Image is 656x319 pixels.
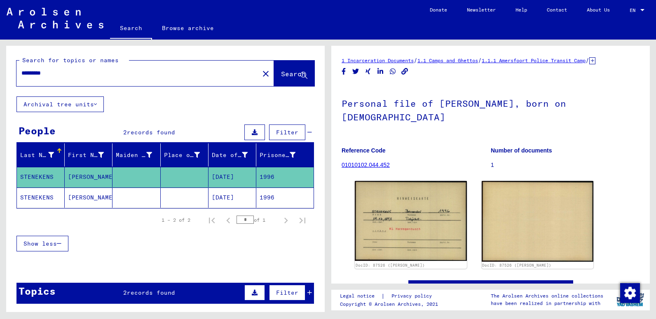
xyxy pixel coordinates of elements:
[7,8,103,28] img: Arolsen_neg.svg
[428,283,554,292] a: See comments created before [DATE]
[256,143,314,167] mat-header-cell: Prisoner #
[16,236,68,251] button: Show less
[414,56,417,64] span: /
[123,289,127,296] span: 2
[65,188,112,208] mat-cell: [PERSON_NAME]
[355,181,467,261] img: 001.jpg
[342,147,386,154] b: Reference Code
[401,66,409,77] button: Copy link
[491,300,603,307] p: have been realized in partnership with
[22,56,119,64] mat-label: Search for topics or names
[152,18,224,38] a: Browse archive
[68,151,104,159] div: First Name
[478,56,482,64] span: /
[17,167,65,187] mat-cell: STENEKENS
[237,216,278,224] div: of 1
[116,148,162,162] div: Maiden Name
[620,283,640,303] div: Change consent
[209,167,256,187] mat-cell: [DATE]
[127,289,175,296] span: records found
[164,148,210,162] div: Place of Birth
[162,216,190,224] div: 1 – 2 of 2
[65,143,112,167] mat-header-cell: First Name
[110,18,152,40] a: Search
[260,148,306,162] div: Prisoner #
[276,129,298,136] span: Filter
[276,289,298,296] span: Filter
[278,212,294,228] button: Next page
[491,161,640,169] p: 1
[630,7,639,13] span: EN
[482,181,594,262] img: 002.jpg
[127,129,175,136] span: records found
[212,148,258,162] div: Date of Birth
[274,61,314,86] button: Search
[482,263,551,267] a: DocID: 87526 ([PERSON_NAME])
[491,147,552,154] b: Number of documents
[342,84,640,134] h1: Personal file of [PERSON_NAME], born on [DEMOGRAPHIC_DATA]
[116,151,152,159] div: Maiden Name
[16,96,104,112] button: Archival tree units
[482,57,586,63] a: 1.1.1 Amersfoort Police Transit Camp
[340,292,442,300] div: |
[340,66,348,77] button: Share on Facebook
[17,188,65,208] mat-cell: STENEKENS
[17,143,65,167] mat-header-cell: Last Name
[256,188,314,208] mat-cell: 1996
[385,292,442,300] a: Privacy policy
[209,143,256,167] mat-header-cell: Date of Birth
[342,162,390,168] a: 01010102.044.452
[258,65,274,82] button: Clear
[19,123,56,138] div: People
[342,57,414,63] a: 1 Incarceration Documents
[20,148,64,162] div: Last Name
[261,69,271,79] mat-icon: close
[615,289,646,310] img: yv_logo.png
[68,148,114,162] div: First Name
[491,292,603,300] p: The Arolsen Archives online collections
[112,143,160,167] mat-header-cell: Maiden Name
[417,57,478,63] a: 1.1 Camps and Ghettos
[389,66,397,77] button: Share on WhatsApp
[123,129,127,136] span: 2
[294,212,311,228] button: Last page
[281,70,306,78] span: Search
[220,212,237,228] button: Previous page
[65,167,112,187] mat-cell: [PERSON_NAME]
[161,143,209,167] mat-header-cell: Place of Birth
[269,124,305,140] button: Filter
[260,151,295,159] div: Prisoner #
[204,212,220,228] button: First page
[19,284,56,298] div: Topics
[364,66,373,77] button: Share on Xing
[340,300,442,308] p: Copyright © Arolsen Archives, 2021
[340,292,381,300] a: Legal notice
[23,240,57,247] span: Show less
[356,263,425,267] a: DocID: 87526 ([PERSON_NAME])
[209,188,256,208] mat-cell: [DATE]
[212,151,248,159] div: Date of Birth
[269,285,305,300] button: Filter
[164,151,200,159] div: Place of Birth
[351,66,360,77] button: Share on Twitter
[20,151,54,159] div: Last Name
[256,167,314,187] mat-cell: 1996
[620,283,640,303] img: Change consent
[586,56,589,64] span: /
[376,66,385,77] button: Share on LinkedIn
